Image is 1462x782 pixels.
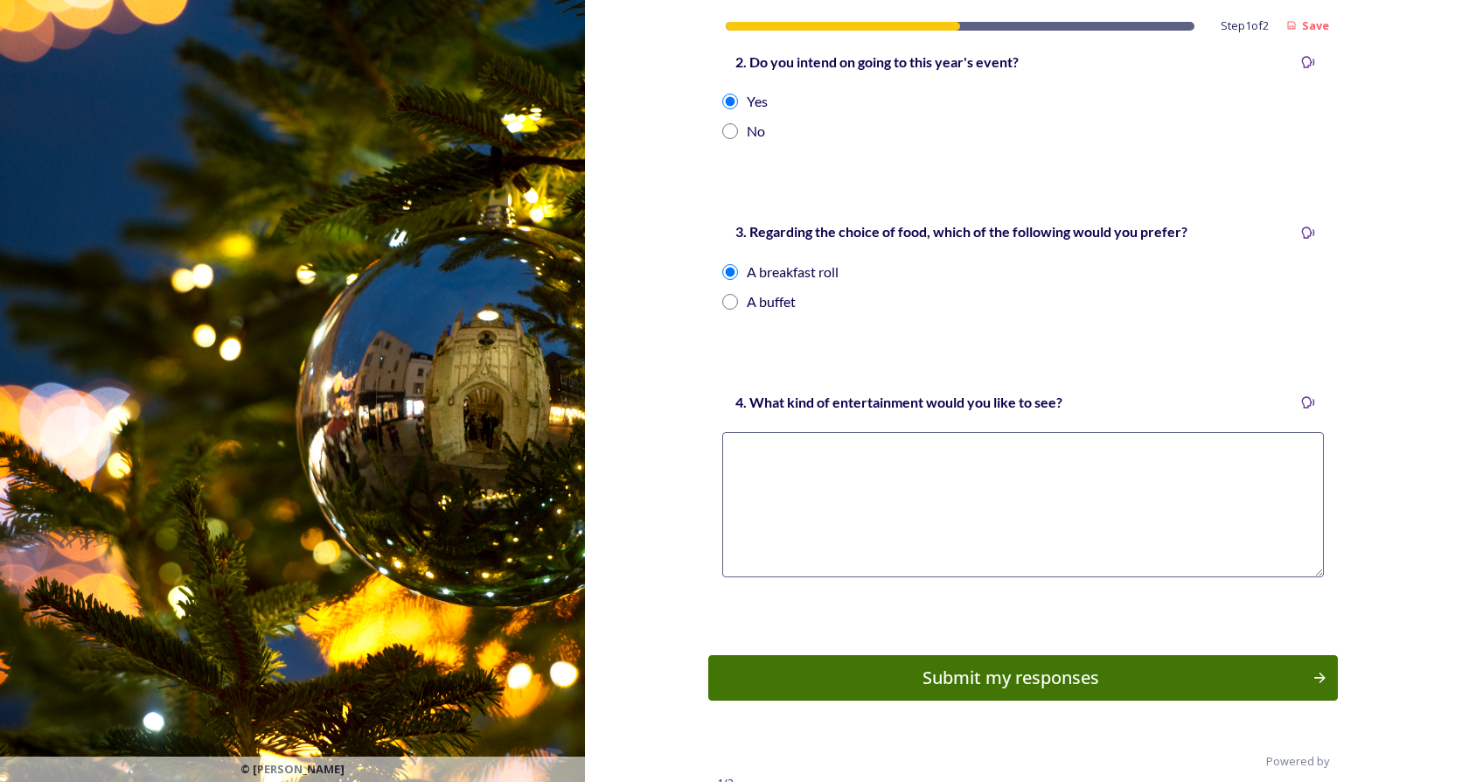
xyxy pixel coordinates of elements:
div: Yes [747,91,768,112]
span: Powered by [1266,753,1329,770]
strong: 4. What kind of entertainment would you like to see? [735,394,1062,410]
span: Step 1 of 2 [1221,17,1269,34]
div: A breakfast roll [747,262,839,283]
strong: Save [1302,17,1329,33]
strong: 2. Do you intend on going to this year's event? [735,53,1019,70]
button: Continue [708,655,1338,701]
div: Submit my responses [718,665,1303,691]
span: © [PERSON_NAME] [240,761,345,778]
strong: 3. Regarding the choice of food, which of the following would you prefer? [735,223,1187,240]
div: No [747,121,765,142]
div: A buffet [747,291,796,312]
